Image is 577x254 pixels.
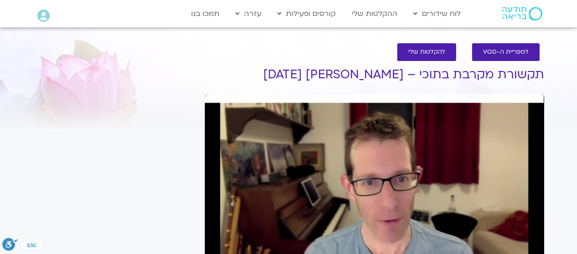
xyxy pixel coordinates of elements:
[483,49,529,56] span: לספריית ה-VOD
[472,43,540,61] a: לספריית ה-VOD
[502,7,542,20] img: תודעה בריאה
[273,5,340,22] a: קורסים ופעילות
[408,49,445,56] span: להקלטות שלי
[205,68,544,81] h1: תקשורת מקרבת בתוכי – [PERSON_NAME] [DATE]
[187,5,224,22] a: תמכו בנו
[231,5,266,22] a: עזרה
[409,5,465,22] a: לוח שידורים
[397,43,456,61] a: להקלטות שלי
[347,5,402,22] a: ההקלטות שלי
